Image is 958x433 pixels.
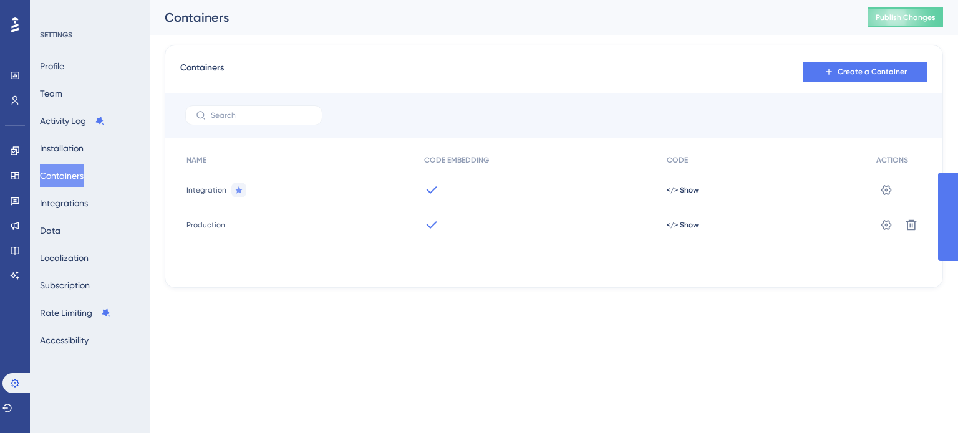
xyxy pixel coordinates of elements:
button: Accessibility [40,329,89,351]
iframe: UserGuiding AI Assistant Launcher [906,384,943,421]
button: Create a Container [803,62,927,82]
button: Team [40,82,62,105]
button: Integrations [40,192,88,214]
span: NAME [186,155,206,165]
button: </> Show [667,185,699,195]
button: Containers [40,164,84,187]
span: CODE [667,155,688,165]
span: Integration [186,185,226,195]
button: Publish Changes [868,7,943,27]
span: CODE EMBEDDING [424,155,489,165]
input: Search [211,111,312,120]
span: ACTIONS [876,155,908,165]
button: </> Show [667,220,699,230]
span: Containers [180,60,224,83]
button: Activity Log [40,110,105,132]
div: SETTINGS [40,30,141,40]
button: Localization [40,247,89,269]
div: Containers [165,9,837,26]
span: Publish Changes [876,12,936,22]
span: Production [186,220,225,230]
button: Data [40,219,60,242]
button: Installation [40,137,84,159]
button: Subscription [40,274,90,297]
button: Profile [40,55,64,77]
button: Rate Limiting [40,302,111,324]
span: Create a Container [838,67,907,77]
